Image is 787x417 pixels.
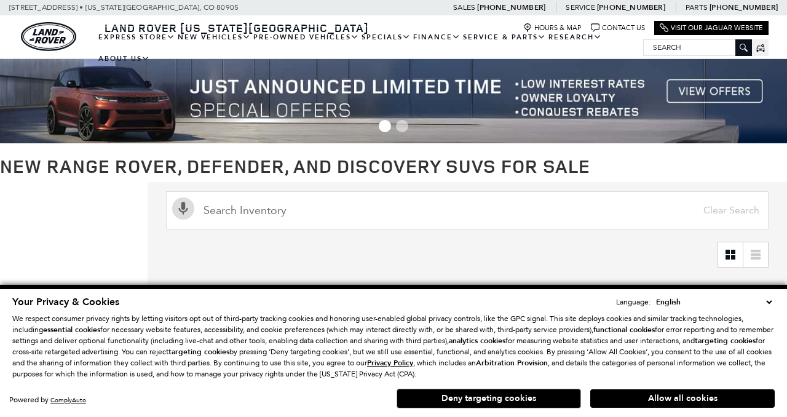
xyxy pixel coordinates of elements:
a: About Us [97,48,151,69]
svg: Click to toggle on voice search [172,197,194,220]
a: Hours & Map [523,23,582,33]
span: Go to slide 1 [379,120,391,132]
button: Allow all cookies [590,389,775,408]
strong: functional cookies [593,325,655,335]
a: [PHONE_NUMBER] [597,2,665,12]
span: Your Privacy & Cookies [12,295,119,309]
a: [PHONE_NUMBER] [710,2,778,12]
a: Specials [360,26,412,48]
a: Visit Our Jaguar Website [660,23,763,33]
div: Powered by [9,396,86,404]
strong: essential cookies [43,325,100,335]
input: Search Inventory [166,191,769,229]
strong: Arbitration Provision [476,358,548,368]
input: Search [644,40,751,55]
a: ComplyAuto [50,396,86,404]
div: Language: [616,298,651,306]
u: Privacy Policy [367,358,413,368]
a: land-rover [21,22,76,51]
span: Service [566,3,595,12]
a: Service & Parts [462,26,547,48]
span: Sales [453,3,475,12]
a: Finance [412,26,462,48]
span: Parts [686,3,708,12]
a: Research [547,26,603,48]
a: Contact Us [591,23,645,33]
p: We respect consumer privacy rights by letting visitors opt out of third-party tracking cookies an... [12,313,775,379]
a: Land Rover [US_STATE][GEOGRAPHIC_DATA] [97,20,376,35]
a: [STREET_ADDRESS] • [US_STATE][GEOGRAPHIC_DATA], CO 80905 [9,3,239,12]
nav: Main Navigation [97,26,643,69]
a: [PHONE_NUMBER] [477,2,545,12]
a: New Vehicles [176,26,252,48]
strong: targeting cookies [168,347,229,357]
img: Land Rover [21,22,76,51]
select: Language Select [653,296,775,308]
a: Privacy Policy [367,359,413,367]
a: Pre-Owned Vehicles [252,26,360,48]
span: Land Rover [US_STATE][GEOGRAPHIC_DATA] [105,20,369,35]
strong: targeting cookies [695,336,756,346]
button: Deny targeting cookies [397,389,581,408]
span: Go to slide 2 [396,120,408,132]
strong: analytics cookies [449,336,505,346]
a: EXPRESS STORE [97,26,176,48]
